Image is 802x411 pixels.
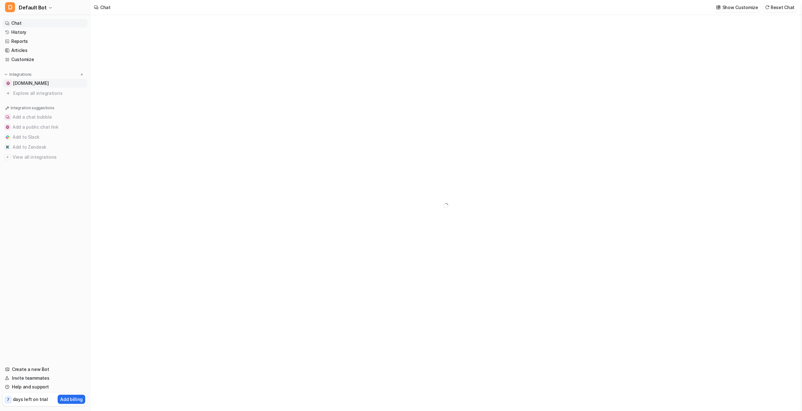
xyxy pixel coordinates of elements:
button: Add a chat bubbleAdd a chat bubble [3,112,87,122]
img: reset [765,5,769,10]
button: Add to SlackAdd to Slack [3,132,87,142]
img: View all integrations [6,155,9,159]
a: www.boatoutfitters.com[DOMAIN_NAME] [3,79,87,88]
a: Chat [3,19,87,28]
button: Add a public chat linkAdd a public chat link [3,122,87,132]
a: History [3,28,87,37]
img: Add a public chat link [6,125,9,129]
button: Add to ZendeskAdd to Zendesk [3,142,87,152]
a: Articles [3,46,87,55]
img: Add to Slack [6,135,9,139]
button: Integrations [3,71,34,78]
span: Explore all integrations [13,88,85,98]
a: Customize [3,55,87,64]
button: Reset Chat [763,3,797,12]
img: customize [716,5,721,10]
p: Integrations [9,72,32,77]
img: expand menu [4,72,8,77]
img: Add to Zendesk [6,145,9,149]
span: [DOMAIN_NAME] [13,80,49,86]
a: Reports [3,37,87,46]
p: Integration suggestions [11,105,54,111]
img: Add a chat bubble [6,115,9,119]
a: Invite teammates [3,374,87,383]
span: Default Bot [19,3,47,12]
p: 7 [7,397,9,403]
a: Explore all integrations [3,89,87,98]
p: days left on trial [13,396,48,403]
img: menu_add.svg [80,72,84,77]
p: Show Customize [722,4,758,11]
img: explore all integrations [5,90,11,96]
button: Show Customize [714,3,761,12]
span: D [5,2,15,12]
a: Create a new Bot [3,365,87,374]
p: Add billing [60,396,83,403]
a: Help and support [3,383,87,391]
img: www.boatoutfitters.com [6,81,10,85]
button: Add billing [58,395,85,404]
div: Chat [100,4,111,11]
button: View all integrationsView all integrations [3,152,87,162]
